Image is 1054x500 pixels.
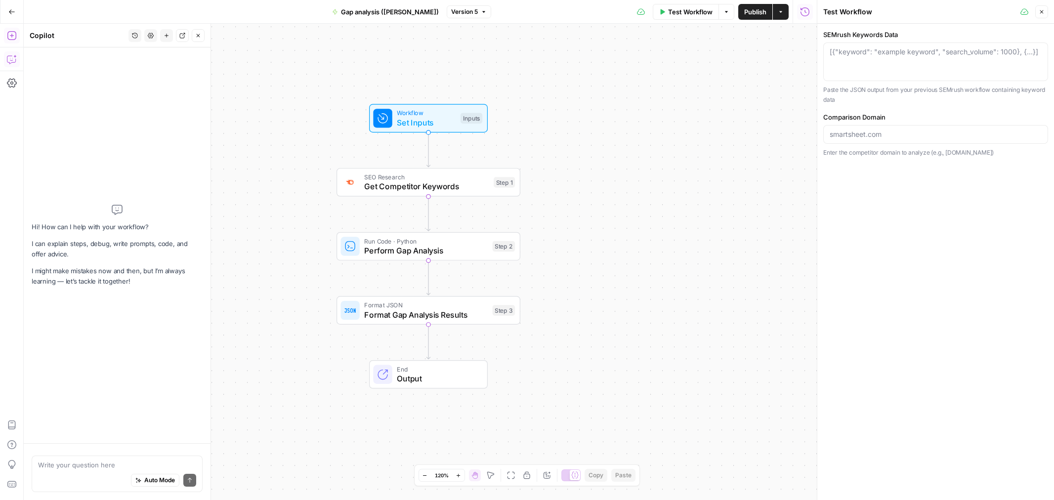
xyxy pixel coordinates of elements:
[337,104,520,133] div: WorkflowSet InputsInputs
[426,261,430,295] g: Edge from step_2 to step_3
[364,172,489,182] span: SEO Research
[447,5,491,18] button: Version 5
[435,471,449,479] span: 120%
[451,7,478,16] span: Version 5
[32,222,203,232] p: Hi! How can I help with your workflow?
[585,469,607,482] button: Copy
[397,117,456,128] span: Set Inputs
[397,373,477,384] span: Output
[589,471,603,480] span: Copy
[30,31,126,41] div: Copilot
[364,309,488,321] span: Format Gap Analysis Results
[653,4,718,20] button: Test Workflow
[32,239,203,259] p: I can explain steps, debug, write prompts, code, and offer advice.
[426,132,430,167] g: Edge from start to step_1
[823,85,1048,104] p: Paste the JSON output from your previous SEMrush workflow containing keyword data
[337,296,520,325] div: Format JSONFormat Gap Analysis ResultsStep 3
[493,241,515,252] div: Step 2
[611,469,635,482] button: Paste
[144,476,175,485] span: Auto Mode
[738,4,772,20] button: Publish
[823,148,1048,158] p: Enter the competitor domain to analyze (e.g., [DOMAIN_NAME])
[326,4,445,20] button: Gap analysis ([PERSON_NAME])
[364,180,489,192] span: Get Competitor Keywords
[830,129,1042,139] input: smartsheet.com
[397,108,456,118] span: Workflow
[32,266,203,287] p: I might make mistakes now and then, but I’m always learning — let’s tackle it together!
[823,112,1048,122] label: Comparison Domain
[493,305,515,316] div: Step 3
[341,7,439,17] span: Gap analysis ([PERSON_NAME])
[426,325,430,359] g: Edge from step_3 to end
[668,7,713,17] span: Test Workflow
[364,236,488,246] span: Run Code · Python
[615,471,632,480] span: Paste
[364,245,488,256] span: Perform Gap Analysis
[461,113,482,124] div: Inputs
[344,177,356,188] img: p4kt2d9mz0di8532fmfgvfq6uqa0
[494,177,515,188] div: Step 1
[397,364,477,374] span: End
[131,474,179,487] button: Auto Mode
[426,197,430,231] g: Edge from step_1 to step_2
[364,300,488,310] span: Format JSON
[337,360,520,389] div: EndOutput
[823,30,1048,40] label: SEMrush Keywords Data
[337,168,520,197] div: SEO ResearchGet Competitor KeywordsStep 1
[337,232,520,261] div: Run Code · PythonPerform Gap AnalysisStep 2
[744,7,766,17] span: Publish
